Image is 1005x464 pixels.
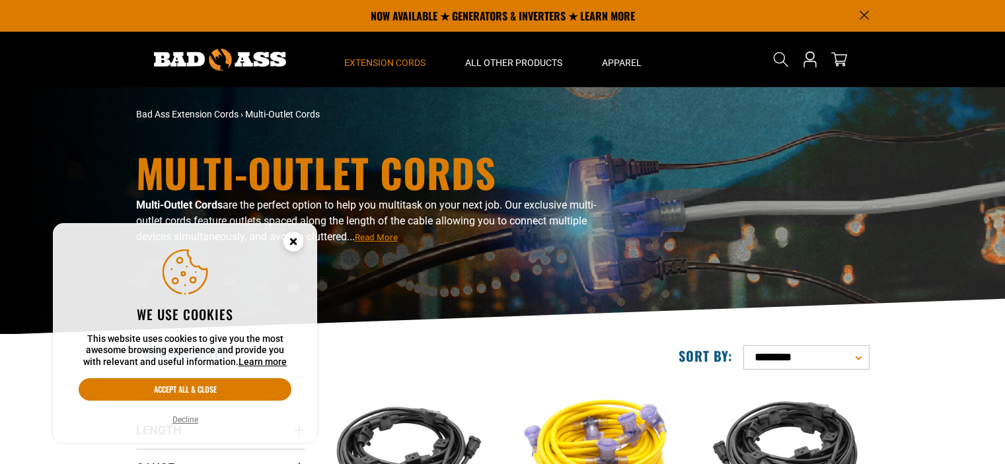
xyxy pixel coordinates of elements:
p: This website uses cookies to give you the most awesome browsing experience and provide you with r... [79,333,291,368]
button: Decline [168,413,202,426]
h1: Multi-Outlet Cords [136,152,618,192]
span: Extension Cords [344,57,426,69]
h2: We use cookies [79,306,291,323]
span: Read More [355,232,398,242]
span: Apparel [602,57,642,69]
span: › [241,109,243,119]
b: Multi-Outlet Cords [136,199,223,211]
summary: All Other Products [445,32,582,87]
summary: Search [770,49,792,70]
span: Multi-Outlet Cords [245,109,320,119]
aside: Cookie Consent [53,223,317,444]
label: Sort by: [679,347,733,364]
span: All Other Products [465,57,562,69]
span: are the perfect option to help you multitask on your next job. Our exclusive multi-outlet cords f... [136,199,596,243]
a: Bad Ass Extension Cords [136,109,239,119]
button: Accept all & close [79,378,291,401]
a: Learn more [239,356,287,367]
img: Bad Ass Extension Cords [154,49,286,71]
summary: Extension Cords [324,32,445,87]
summary: Apparel [582,32,661,87]
nav: breadcrumbs [136,108,618,121]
